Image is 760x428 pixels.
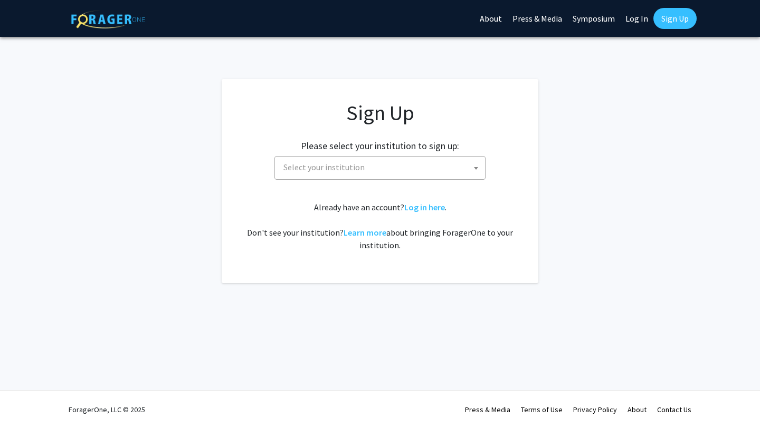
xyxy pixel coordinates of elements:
[573,405,617,414] a: Privacy Policy
[243,201,517,251] div: Already have an account? . Don't see your institution? about bringing ForagerOne to your institut...
[657,405,691,414] a: Contact Us
[521,405,563,414] a: Terms of Use
[301,140,459,152] h2: Please select your institution to sign up:
[279,157,485,178] span: Select your institution
[404,202,445,212] a: Log in here
[243,100,517,125] h1: Sign Up
[274,156,486,180] span: Select your institution
[69,391,145,428] div: ForagerOne, LLC © 2025
[628,405,647,414] a: About
[71,10,145,28] img: ForagerOne Logo
[653,8,697,29] a: Sign Up
[465,405,510,414] a: Press & Media
[344,227,386,238] a: Learn more about bringing ForagerOne to your institution
[283,162,365,172] span: Select your institution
